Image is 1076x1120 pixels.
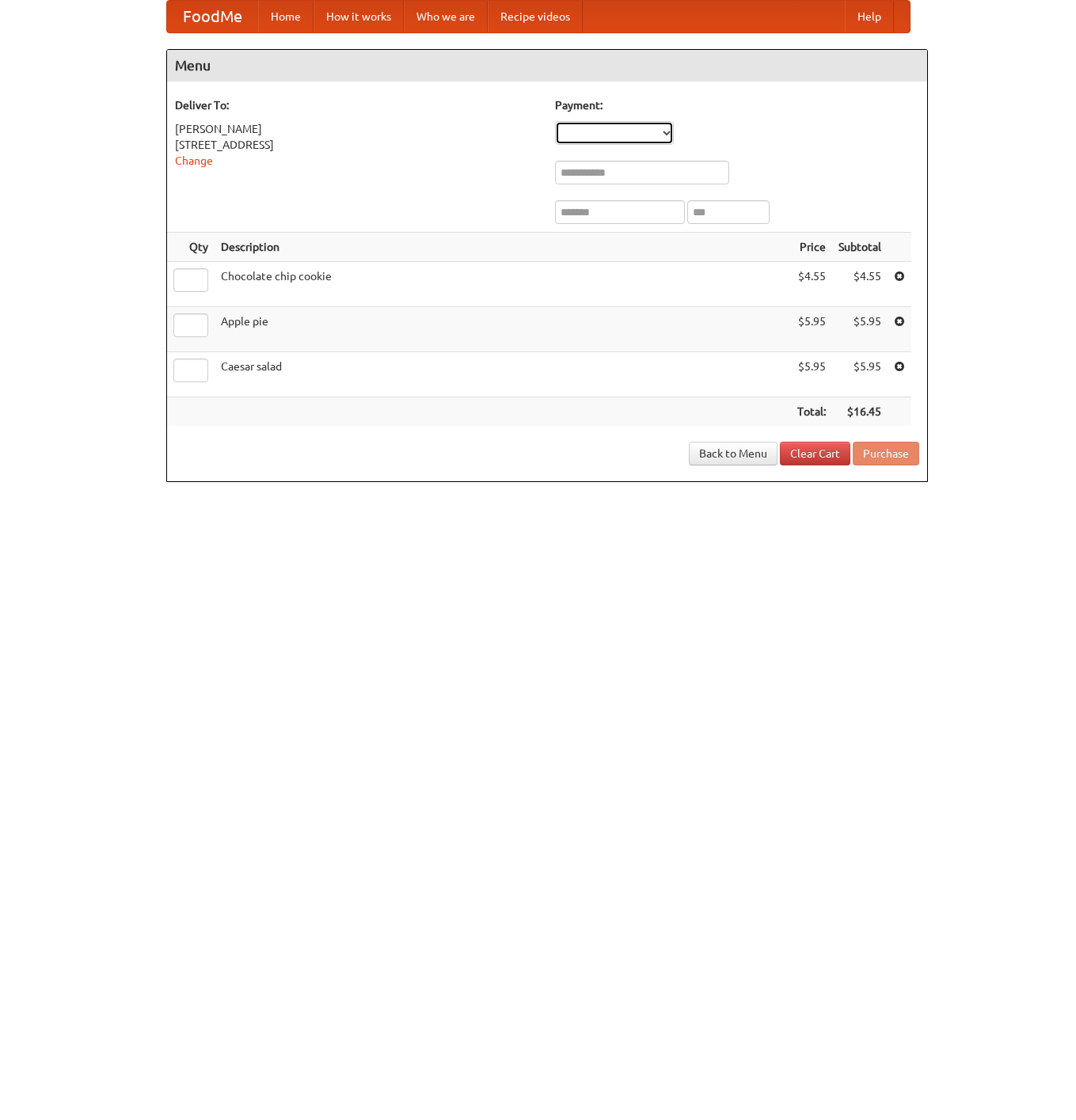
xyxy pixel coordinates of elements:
th: Description [215,233,791,262]
div: [STREET_ADDRESS] [175,137,539,153]
td: $4.55 [791,262,832,307]
th: $16.45 [832,397,888,427]
td: $5.95 [832,352,888,397]
a: Recipe videos [488,1,583,32]
td: Apple pie [215,307,791,352]
a: How it works [314,1,404,32]
a: Who we are [404,1,488,32]
h4: Menu [167,50,927,82]
div: [PERSON_NAME] [175,121,539,137]
th: Total: [791,397,832,427]
td: $4.55 [832,262,888,307]
button: Purchase [853,442,919,465]
td: Chocolate chip cookie [215,262,791,307]
td: $5.95 [832,307,888,352]
th: Qty [167,233,215,262]
td: Caesar salad [215,352,791,397]
a: Change [175,154,213,167]
a: Home [258,1,314,32]
th: Subtotal [832,233,888,262]
h5: Deliver To: [175,97,539,113]
td: $5.95 [791,307,832,352]
a: Help [845,1,894,32]
a: Clear Cart [780,442,850,465]
h5: Payment: [555,97,919,113]
td: $5.95 [791,352,832,397]
th: Price [791,233,832,262]
a: FoodMe [167,1,258,32]
a: Back to Menu [689,442,778,465]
